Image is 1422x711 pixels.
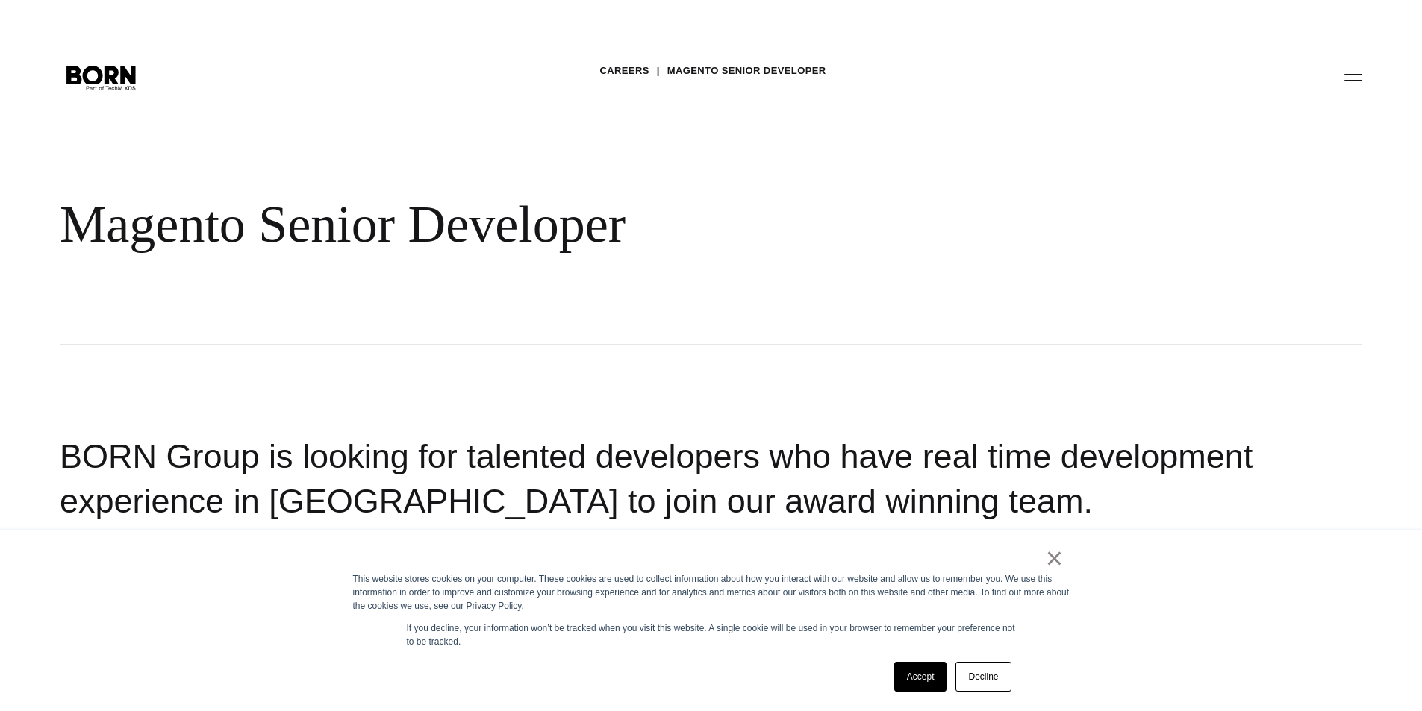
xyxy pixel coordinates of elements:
[1046,551,1064,565] a: ×
[955,662,1011,692] a: Decline
[353,572,1070,613] div: This website stores cookies on your computer. These cookies are used to collect information about...
[894,662,947,692] a: Accept
[1335,61,1371,93] button: Open
[60,194,911,255] div: Magento Senior Developer
[60,434,1362,524] h2: BORN Group is looking for talented developers who have real time development experience in [GEOGR...
[407,621,1016,648] p: If you decline, your information won’t be tracked when you visit this website. A single cookie wi...
[667,60,826,82] a: Magento Senior Developer
[599,60,649,82] a: Careers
